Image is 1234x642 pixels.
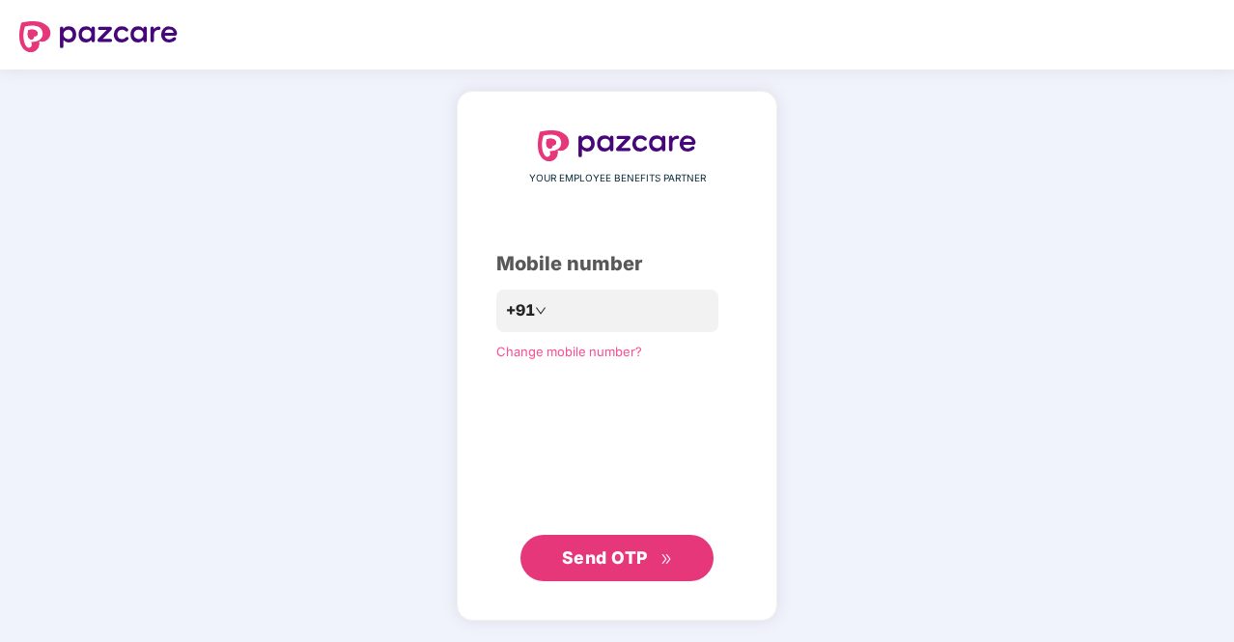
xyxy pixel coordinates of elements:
[19,21,178,52] img: logo
[520,535,714,581] button: Send OTPdouble-right
[506,298,535,322] span: +91
[496,344,642,359] a: Change mobile number?
[496,249,738,279] div: Mobile number
[660,553,673,566] span: double-right
[529,171,706,186] span: YOUR EMPLOYEE BENEFITS PARTNER
[562,547,648,568] span: Send OTP
[535,305,547,317] span: down
[538,130,696,161] img: logo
